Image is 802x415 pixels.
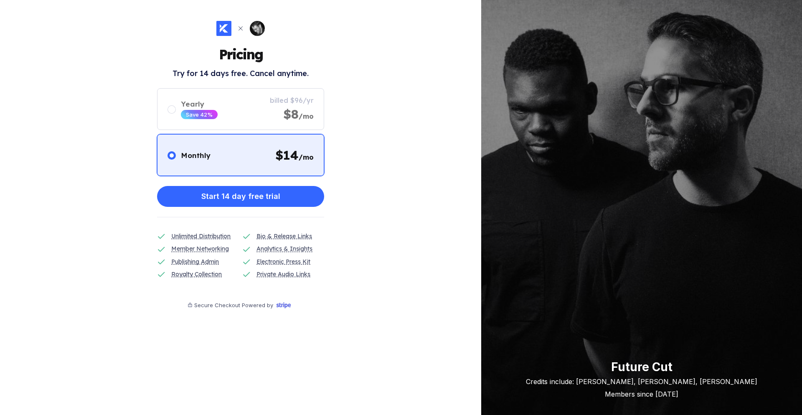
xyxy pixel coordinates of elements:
div: Save 42% [186,111,213,118]
div: Bio & Release Links [256,232,312,241]
div: Members since [DATE] [526,390,757,398]
div: Publishing Admin [171,257,219,266]
div: Yearly [181,99,218,108]
div: $8 [283,106,314,122]
div: Unlimited Distribution [171,232,231,241]
div: Royalty Collection [171,270,222,279]
div: $ 14 [275,147,314,163]
div: Start 14 day free trial [201,188,280,205]
div: Private Audio Links [256,270,310,279]
div: Analytics & Insights [256,244,312,253]
span: /mo [299,112,314,120]
div: Member Networking [171,244,229,253]
h1: Pricing [219,46,263,63]
h2: Try for 14 days free. Cancel anytime. [173,69,309,78]
img: ACg8ocItXYo3ngg3SND0OWITkFC26TQqeXnHST1pR0Rb6bEY-Gc3MtQ=s96-c [250,21,265,36]
div: Monthly [181,151,211,160]
div: Future Cut [526,360,757,374]
button: Start 14 day free trial [157,186,324,207]
div: Electronic Press Kit [256,257,310,266]
div: Secure Checkout Powered by [194,302,273,308]
div: Credits include: [PERSON_NAME], [PERSON_NAME], [PERSON_NAME] [526,377,757,386]
div: billed $96/yr [270,96,314,104]
span: /mo [299,153,314,161]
